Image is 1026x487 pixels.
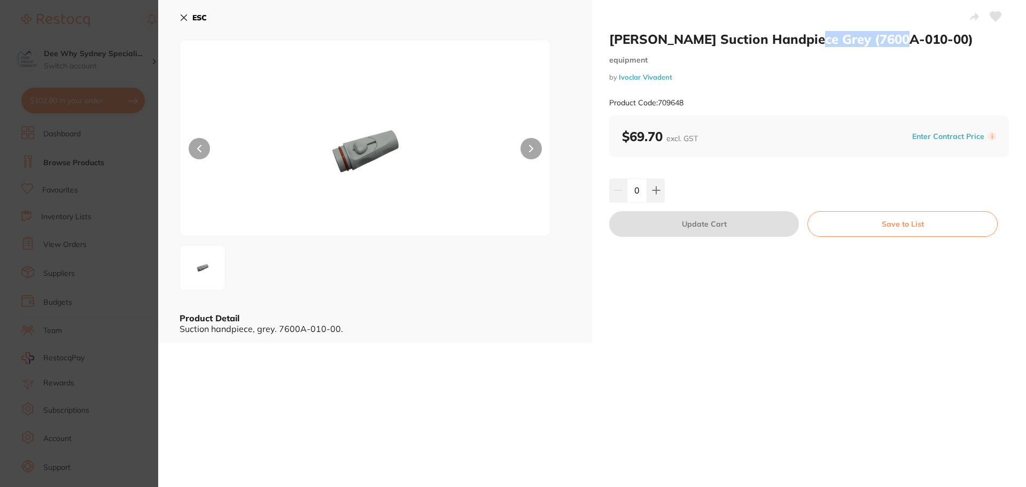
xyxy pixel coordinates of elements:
[609,56,1009,65] small: equipment
[622,128,698,144] b: $69.70
[988,132,996,141] label: i
[183,249,222,287] img: bGxNVGRr
[807,211,998,237] button: Save to List
[909,132,988,142] button: Enter Contract Price
[180,324,571,334] div: Suction handpiece, grey. 7600A-010-00.
[254,67,477,236] img: bGxNVGRr
[666,134,698,143] span: excl. GST
[609,31,1009,47] h2: [PERSON_NAME] Suction Handpiece Grey (7600A-010-00)
[609,73,1009,81] small: by
[180,9,207,27] button: ESC
[619,73,672,81] a: Ivoclar Vivadent
[192,13,207,22] b: ESC
[180,313,239,323] b: Product Detail
[609,98,683,107] small: Product Code: 709648
[609,211,799,237] button: Update Cart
